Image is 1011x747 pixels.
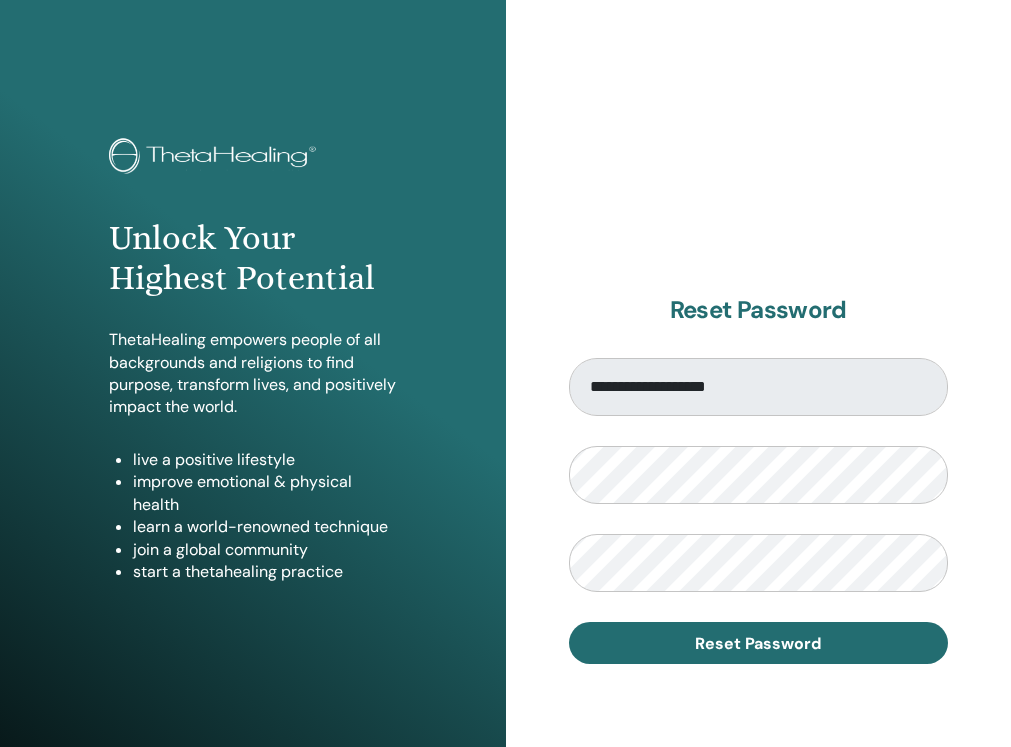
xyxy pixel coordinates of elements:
[133,449,396,471] li: live a positive lifestyle
[569,296,949,325] h2: Reset Password
[109,329,396,419] p: ThetaHealing empowers people of all backgrounds and religions to find purpose, transform lives, a...
[133,471,396,516] li: improve emotional & physical health
[109,218,396,300] h1: Unlock Your Highest Potential
[133,561,396,583] li: start a thetahealing practice
[133,516,396,538] li: learn a world-renowned technique
[133,539,396,561] li: join a global community
[569,622,949,664] button: Reset Password
[695,633,821,654] span: Reset Password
